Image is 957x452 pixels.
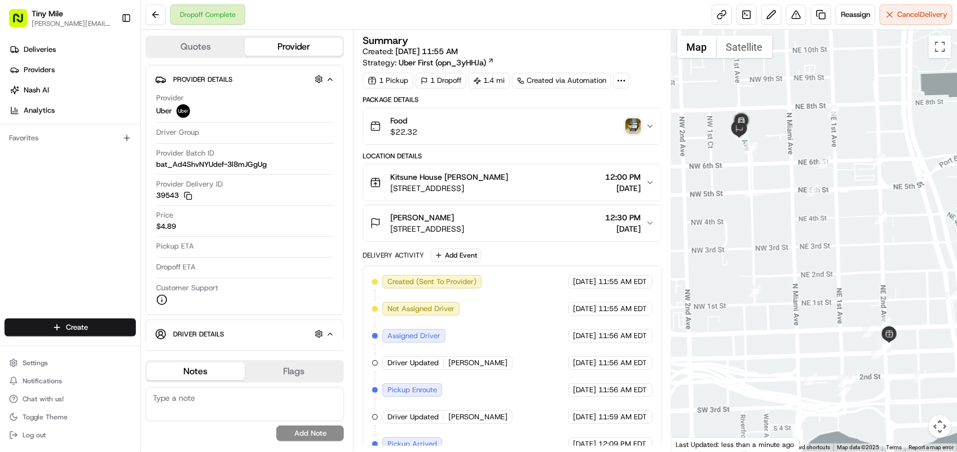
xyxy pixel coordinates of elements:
button: Map camera controls [929,415,951,438]
div: 17 [879,340,891,352]
div: 11 [818,156,831,169]
img: uber-new-logo.jpeg [177,104,190,118]
span: bat_Ad4ShvNYUdef-3l8mJGgUg [156,159,267,170]
span: $22.32 [390,126,417,138]
span: Driver Group [156,127,199,138]
div: 1.4 mi [469,73,510,88]
span: [PERSON_NAME] [35,205,91,214]
div: 📗 [11,253,20,262]
div: 20 [748,285,761,298]
div: 9 [827,105,840,117]
span: API Documentation [107,252,181,263]
span: Knowledge Base [23,252,86,263]
div: 6 [838,375,850,387]
button: Flags [245,362,343,380]
span: Nash AI [24,85,49,95]
span: [PERSON_NAME] [390,212,454,223]
span: Kitsune House [PERSON_NAME] [390,171,508,183]
span: • [37,175,41,184]
a: Analytics [5,101,140,119]
div: 21 [745,141,757,154]
button: Add Event [431,249,481,262]
button: [PERSON_NAME][STREET_ADDRESS]12:30 PM[DATE] [363,205,661,241]
button: Settings [5,355,136,371]
span: [DATE] [574,385,597,395]
button: Notes [147,362,245,380]
span: [DATE] [574,277,597,287]
div: Location Details [363,152,661,161]
a: Open this area in Google Maps (opens a new window) [674,437,712,451]
span: Not Assigned Driver [387,304,455,314]
span: Assigned Driver [387,331,440,341]
span: Provider [156,93,184,103]
span: Driver Updated [387,358,439,368]
a: 📗Knowledge Base [7,247,91,268]
span: Log out [23,431,46,440]
span: 11:56 AM EDT [599,331,647,341]
span: Provider Details [173,75,232,84]
span: Pylon [112,280,136,288]
span: Created: [363,46,458,57]
a: Report a map error [909,444,954,450]
img: Angelique Valdez [11,194,29,212]
span: [DATE] 11:55 AM [395,46,458,56]
span: [DATE] [574,304,597,314]
div: Strategy: [363,57,495,68]
span: [PERSON_NAME][EMAIL_ADDRESS] [32,19,112,28]
span: Pickup ETA [156,241,194,251]
span: 12:30 PM [606,212,641,223]
span: • [94,205,98,214]
img: photo_proof_of_delivery image [625,118,641,134]
button: Tiny Mile [32,8,63,19]
span: Provider Delivery ID [156,179,223,189]
div: Package Details [363,95,661,104]
span: Providers [24,65,55,75]
span: 11:55 AM EDT [599,304,647,314]
button: Create [5,318,136,336]
a: Nash AI [5,81,140,99]
span: [DATE] [574,358,597,368]
span: [DATE] [574,439,597,449]
div: 8 [807,184,819,196]
span: Reassign [841,10,870,20]
span: 11:56 AM EDT [599,358,647,368]
span: Food [390,115,417,126]
button: Food$22.32photo_proof_of_delivery image [363,108,661,144]
div: Favorites [5,129,136,147]
a: 💻API Documentation [91,247,186,268]
div: We're available if you need us! [51,119,155,128]
span: Map data ©2025 [837,444,879,450]
span: Settings [23,358,48,367]
button: Notifications [5,373,136,389]
span: Analytics [24,105,55,116]
span: Pickup Enroute [387,385,437,395]
span: Create [66,322,88,333]
button: Show satellite imagery [717,36,773,58]
span: [DATE] [574,331,597,341]
div: Created via Automation [512,73,611,88]
span: Cancel Delivery [897,10,947,20]
span: 11:56 AM EDT [599,385,647,395]
span: Provider Batch ID [156,148,214,158]
div: 15 [879,317,891,329]
button: Provider [245,38,343,56]
div: 2 [915,370,927,383]
span: Created (Sent To Provider) [387,277,477,287]
button: Chat with us! [5,391,136,407]
span: [PERSON_NAME] [448,412,508,422]
div: 1 Pickup [363,73,413,88]
span: [STREET_ADDRESS] [390,223,464,234]
div: 1 [863,325,875,338]
h3: Summary [363,36,408,46]
span: Dropoff ETA [156,262,196,272]
a: Powered byPylon [80,279,136,288]
div: Past conversations [11,147,72,156]
span: 11:55 AM EDT [599,277,647,287]
div: 12 [875,212,887,224]
div: Last Updated: less than a minute ago [672,437,800,451]
button: See all [175,144,205,158]
div: Start new chat [51,108,185,119]
span: Toggle Theme [23,413,68,422]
